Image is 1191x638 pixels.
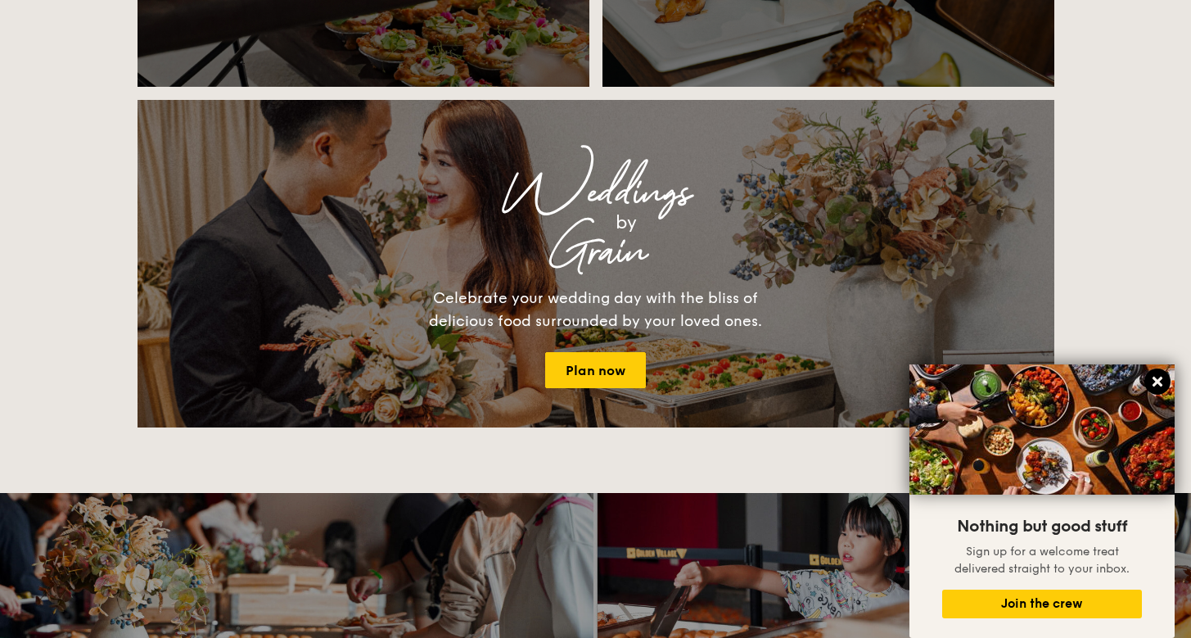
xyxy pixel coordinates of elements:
div: Grain [282,238,910,267]
button: Join the crew [942,590,1142,618]
div: Weddings [282,179,910,208]
span: Nothing but good stuff [957,517,1127,536]
div: Celebrate your wedding day with the bliss of delicious food surrounded by your loved ones. [412,287,780,333]
span: Sign up for a welcome treat delivered straight to your inbox. [954,545,1130,576]
a: Plan now [545,352,646,388]
img: DSC07876-Edit02-Large.jpeg [909,364,1175,495]
button: Close [1144,369,1171,395]
div: by [342,208,910,238]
